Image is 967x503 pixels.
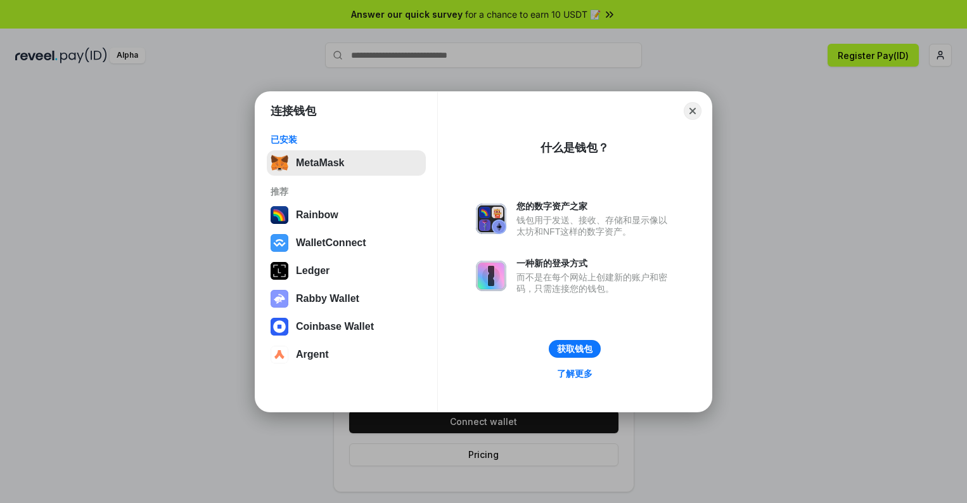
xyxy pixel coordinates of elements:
button: Coinbase Wallet [267,314,426,339]
button: Ledger [267,258,426,284]
div: Coinbase Wallet [296,321,374,332]
img: svg+xml,%3Csvg%20xmlns%3D%22http%3A%2F%2Fwww.w3.org%2F2000%2Fsvg%22%20fill%3D%22none%22%20viewBox... [476,204,506,234]
div: MetaMask [296,157,344,169]
div: WalletConnect [296,237,366,249]
div: 推荐 [271,186,422,197]
h1: 连接钱包 [271,103,316,119]
div: Rainbow [296,209,338,221]
div: 钱包用于发送、接收、存储和显示像以太坊和NFT这样的数字资产。 [516,214,674,237]
div: Ledger [296,265,330,277]
img: svg+xml,%3Csvg%20width%3D%2228%22%20height%3D%2228%22%20viewBox%3D%220%200%2028%2028%22%20fill%3D... [271,234,288,252]
div: 已安装 [271,134,422,145]
img: svg+xml,%3Csvg%20width%3D%22120%22%20height%3D%22120%22%20viewBox%3D%220%200%20120%20120%22%20fil... [271,206,288,224]
div: 什么是钱包？ [541,140,609,155]
img: svg+xml,%3Csvg%20xmlns%3D%22http%3A%2F%2Fwww.w3.org%2F2000%2Fsvg%22%20width%3D%2228%22%20height%3... [271,262,288,280]
button: Close [684,102,701,120]
img: svg+xml,%3Csvg%20width%3D%2228%22%20height%3D%2228%22%20viewBox%3D%220%200%2028%2028%22%20fill%3D... [271,346,288,363]
div: 您的数字资产之家 [516,200,674,212]
button: Rabby Wallet [267,286,426,311]
div: 了解更多 [557,368,592,379]
button: MetaMask [267,150,426,176]
img: svg+xml,%3Csvg%20xmlns%3D%22http%3A%2F%2Fwww.w3.org%2F2000%2Fsvg%22%20fill%3D%22none%22%20viewBox... [271,290,288,308]
div: 而不是在每个网站上创建新的账户和密码，只需连接您的钱包。 [516,271,674,294]
div: Rabby Wallet [296,293,359,304]
div: 获取钱包 [557,343,592,355]
a: 了解更多 [549,365,600,382]
div: Argent [296,349,329,360]
button: Rainbow [267,202,426,228]
button: Argent [267,342,426,367]
button: 获取钱包 [549,340,601,358]
img: svg+xml,%3Csvg%20width%3D%2228%22%20height%3D%2228%22%20viewBox%3D%220%200%2028%2028%22%20fill%3D... [271,318,288,336]
img: svg+xml,%3Csvg%20xmlns%3D%22http%3A%2F%2Fwww.w3.org%2F2000%2Fsvg%22%20fill%3D%22none%22%20viewBox... [476,261,506,291]
img: svg+xml,%3Csvg%20fill%3D%22none%22%20height%3D%2233%22%20viewBox%3D%220%200%2035%2033%22%20width%... [271,154,288,172]
button: WalletConnect [267,230,426,256]
div: 一种新的登录方式 [516,258,674,269]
